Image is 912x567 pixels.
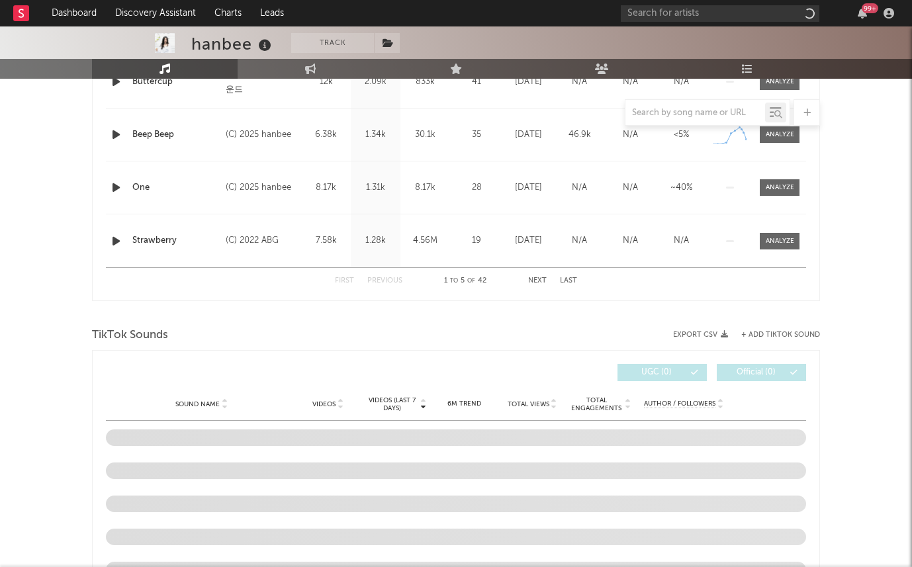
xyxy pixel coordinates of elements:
span: Total Engagements [570,396,623,412]
span: to [450,278,458,284]
button: First [335,277,354,284]
div: <5% [659,128,704,142]
div: hanbee [191,33,275,55]
span: Sound Name [175,400,220,408]
button: Last [560,277,577,284]
button: Official(0) [717,364,806,381]
div: N/A [659,234,704,247]
div: (C) 2025 hanbee [226,180,298,196]
div: [DATE] [506,234,551,247]
div: 6.38k [304,128,347,142]
span: Videos [312,400,336,408]
div: 8.17k [404,181,447,195]
div: 1.31k [354,181,397,195]
div: 12k [304,75,347,89]
div: 4.56M [404,234,447,247]
div: N/A [608,75,653,89]
div: (C) 2025 hanbee [226,127,298,143]
div: 1 5 42 [429,273,502,289]
span: of [467,278,475,284]
button: UGC(0) [617,364,707,381]
div: 35 [453,128,500,142]
button: + Add TikTok Sound [728,331,820,339]
div: 19 [453,234,500,247]
span: TikTok Sounds [92,327,168,343]
div: 2.09k [354,75,397,89]
div: 1.34k [354,128,397,142]
span: Total Views [508,400,549,408]
div: N/A [557,234,602,247]
div: N/A [557,75,602,89]
span: Videos (last 7 days) [365,396,419,412]
div: N/A [659,75,704,89]
button: Track [291,33,374,53]
a: One [132,181,219,195]
button: Previous [367,277,402,284]
button: Export CSV [673,331,728,339]
div: [DATE] [506,181,551,195]
span: Official ( 0 ) [725,369,786,376]
a: Buttercup [132,75,219,89]
div: (C) 2022 ABG [226,233,298,249]
input: Search for artists [621,5,819,22]
button: Next [528,277,547,284]
div: N/A [557,181,602,195]
div: 41 [453,75,500,89]
a: Beep Beep [132,128,219,142]
input: Search by song name or URL [625,108,765,118]
div: 1.28k [354,234,397,247]
div: 833k [404,75,447,89]
div: N/A [608,234,653,247]
span: UGC ( 0 ) [626,369,687,376]
div: ℗ 2024 비스킷사운드 [226,66,298,98]
div: 6M Trend [433,399,495,409]
button: 99+ [858,8,867,19]
div: ~ 40 % [659,181,704,195]
div: 28 [453,181,500,195]
div: [DATE] [506,128,551,142]
a: Strawberry [132,234,219,247]
div: N/A [608,128,653,142]
button: + Add TikTok Sound [741,331,820,339]
div: 8.17k [304,181,347,195]
span: Author / Followers [644,400,715,408]
div: [DATE] [506,75,551,89]
div: 30.1k [404,128,447,142]
div: 7.58k [304,234,347,247]
div: N/A [608,181,653,195]
div: 99 + [862,3,878,13]
div: 46.9k [557,128,602,142]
